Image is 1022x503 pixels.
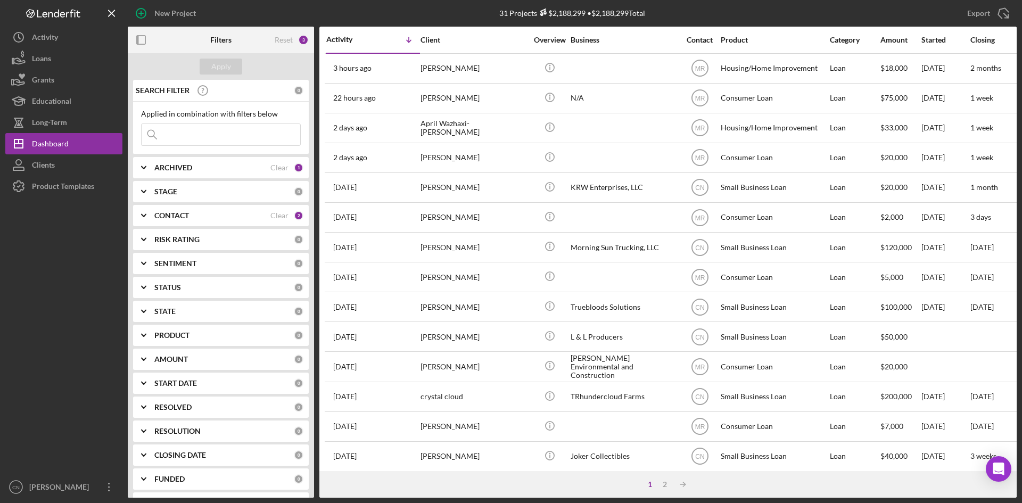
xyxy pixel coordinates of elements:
span: $20,000 [880,153,908,162]
div: 0 [294,354,303,364]
b: RESOLUTION [154,427,201,435]
time: 2025-09-24 18:21 [333,362,357,371]
time: 3 days [970,212,991,221]
text: CN [695,393,704,401]
span: $20,000 [880,362,908,371]
div: [PERSON_NAME] Environmental and Construction [571,352,677,381]
div: Loan [830,263,879,291]
time: 2025-09-18 00:57 [333,452,357,460]
div: Product Templates [32,176,94,200]
div: 3 [298,35,309,45]
text: MR [695,125,705,132]
div: Loans [32,48,51,72]
div: [DATE] [921,263,969,291]
button: Product Templates [5,176,122,197]
b: RESOLVED [154,403,192,411]
text: MR [695,364,705,371]
span: $120,000 [880,243,912,252]
div: 0 [294,426,303,436]
text: MR [695,214,705,221]
div: Loan [830,442,879,471]
div: April Wazhaxi-[PERSON_NAME] [421,114,527,142]
text: CN [695,333,704,341]
text: MR [695,95,705,102]
div: New Project [154,3,196,24]
button: Dashboard [5,133,122,154]
div: [PERSON_NAME] [421,442,527,471]
div: Activity [326,35,373,44]
button: Export [957,3,1017,24]
div: Loan [830,174,879,202]
div: [PERSON_NAME] [421,413,527,441]
div: KRW Enterprises, LLC [571,174,677,202]
span: $2,000 [880,212,903,221]
div: 2 [657,480,672,489]
div: 0 [294,402,303,412]
div: [PERSON_NAME] [421,54,527,83]
b: CLOSING DATE [154,451,206,459]
b: STATUS [154,283,181,292]
div: crystal cloud [421,383,527,411]
div: Export [967,3,990,24]
time: 2025-09-19 13:26 [333,422,357,431]
div: Educational [32,90,71,114]
div: Truebloods Solutions [571,293,677,321]
div: Consumer Loan [721,203,827,232]
div: Contact [680,36,720,44]
div: 0 [294,331,303,340]
text: CN [695,184,704,192]
div: Consumer Loan [721,84,827,112]
time: [DATE] [970,302,994,311]
span: $40,000 [880,451,908,460]
div: Loan [830,233,879,261]
div: [PERSON_NAME] [421,263,527,291]
div: Grants [32,69,54,93]
time: 3 weeks [970,451,996,460]
b: AMOUNT [154,355,188,364]
time: 2025-10-07 19:53 [333,153,367,162]
div: Consumer Loan [721,413,827,441]
div: [DATE] [921,84,969,112]
div: Loan [830,352,879,381]
div: [PERSON_NAME] [421,84,527,112]
div: Loan [830,144,879,172]
div: L & L Producers [571,323,677,351]
div: Clients [32,154,55,178]
button: Grants [5,69,122,90]
time: [DATE] [970,422,994,431]
div: [DATE] [921,114,969,142]
time: 2025-10-07 20:42 [333,123,367,132]
span: $100,000 [880,302,912,311]
button: New Project [128,3,207,24]
div: TRhundercloud Farms [571,383,677,411]
button: Long-Term [5,112,122,133]
div: Small Business Loan [721,293,827,321]
div: Morning Sun Trucking, LLC [571,233,677,261]
div: Dashboard [32,133,69,157]
b: PRODUCT [154,331,189,340]
button: Loans [5,48,122,69]
div: Housing/Home Improvement [721,114,827,142]
div: Small Business Loan [721,442,827,471]
div: Reset [275,36,293,44]
text: CN [695,303,704,311]
text: MR [695,423,705,431]
time: 2025-09-20 17:42 [333,392,357,401]
button: Clients [5,154,122,176]
button: CN[PERSON_NAME] [5,476,122,498]
div: $2,188,299 [537,9,586,18]
time: [DATE] [970,392,994,401]
time: 2025-09-26 18:36 [333,333,357,341]
div: Loan [830,54,879,83]
span: $75,000 [880,93,908,102]
div: 0 [294,474,303,484]
time: 2025-10-02 21:13 [333,213,357,221]
div: [PERSON_NAME] [27,476,96,500]
text: CN [12,484,20,490]
span: $33,000 [880,123,908,132]
time: 2025-09-30 12:59 [333,243,357,252]
div: 0 [294,187,303,196]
